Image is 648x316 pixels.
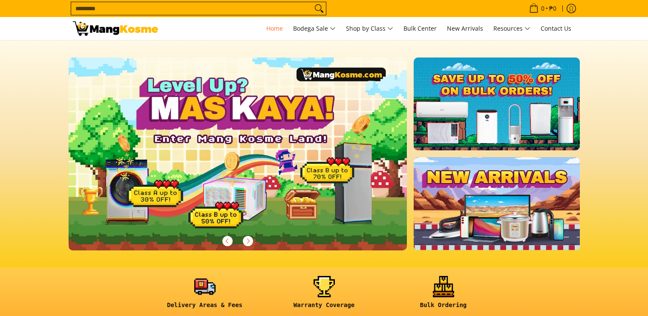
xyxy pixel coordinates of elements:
a: <h6><strong>Warranty Coverage</strong></h6> [269,276,380,316]
a: Bodega Sale [289,17,340,40]
img: Mang Kosme: Your Home Appliances Warehouse Sale Partner! [73,21,158,36]
span: Shop by Class [346,23,393,34]
nav: Main Menu [167,17,576,40]
span: Bodega Sale [293,23,336,34]
a: <h6><strong>Bulk Ordering</strong></h6> [388,276,499,316]
a: <h6><strong>Delivery Areas & Fees</strong></h6> [150,276,260,316]
span: 0 [540,6,546,11]
span: Contact Us [541,24,571,32]
a: Resources [489,17,535,40]
span: Bulk Center [403,24,437,32]
span: ₱0 [548,6,558,11]
button: Search [312,2,326,15]
button: Previous [218,232,237,250]
span: New Arrivals [447,24,483,32]
a: New Arrivals [443,17,487,40]
span: Home [266,24,283,32]
span: Resources [493,23,530,34]
button: Next [239,232,257,250]
span: • [527,4,559,13]
a: Shop by Class [342,17,397,40]
img: Gaming desktop banner [69,57,407,250]
a: Contact Us [536,17,576,40]
a: Bulk Center [399,17,441,40]
a: Home [262,17,287,40]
